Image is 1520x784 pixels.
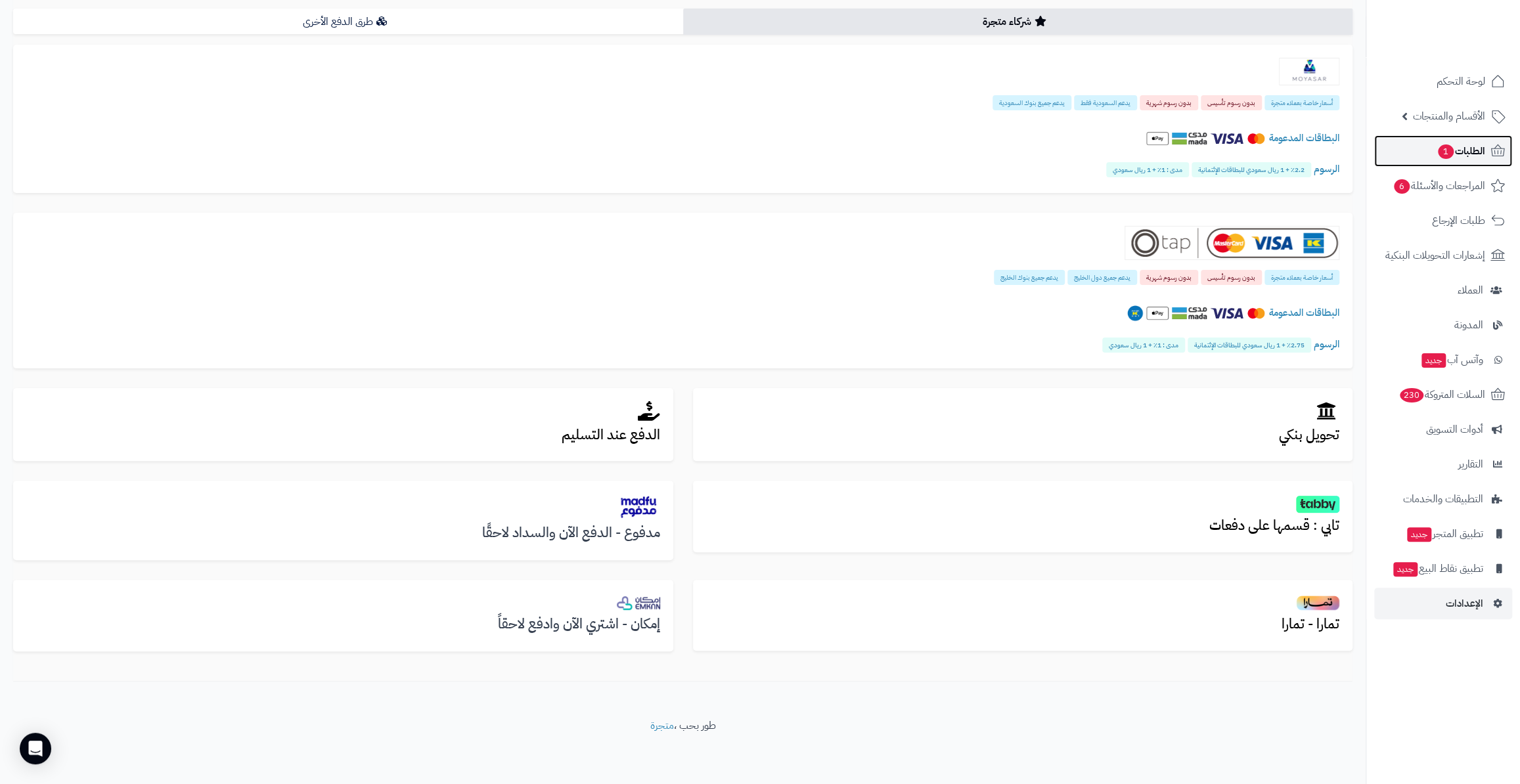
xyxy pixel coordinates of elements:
div: Open Intercom Messenger [20,733,51,764]
span: جديد [1407,527,1431,542]
a: أدوات التسويق [1374,414,1512,445]
span: الأقسام والمنتجات [1413,107,1485,125]
span: تطبيق المتجر [1406,525,1483,543]
a: تمارا - تمارا [693,580,1353,651]
span: بدون رسوم شهرية [1140,270,1198,285]
h3: مدفوع - الدفع الآن والسداد لاحقًا [26,525,660,540]
img: logo-2.png [1431,10,1508,37]
a: تطبيق المتجرجديد [1374,518,1512,550]
a: متجرة [650,718,674,733]
span: الطلبات [1437,142,1485,160]
h3: تابي : قسمها على دفعات [706,518,1340,533]
a: المدونة [1374,309,1512,341]
a: لوحة التحكم [1374,66,1512,97]
span: بدون رسوم شهرية [1140,95,1198,110]
a: وآتس آبجديد [1374,344,1512,376]
span: جديد [1421,353,1446,368]
a: السلات المتروكة230 [1374,379,1512,410]
span: التطبيقات والخدمات [1403,490,1483,508]
span: 1 [1438,144,1454,160]
img: emkan_bnpl.png [617,596,660,610]
span: 230 [1400,388,1424,403]
span: أسعار خاصة بعملاء متجرة [1264,95,1339,110]
img: Tap [1125,226,1339,260]
a: الطلبات1 [1374,135,1512,167]
h3: تمارا - تمارا [706,617,1340,632]
a: شركاء متجرة [683,9,1353,35]
span: لوحة التحكم [1437,72,1485,91]
span: بدون رسوم تأسيس [1201,270,1262,285]
a: Tap أسعار خاصة بعملاء متجرة بدون رسوم تأسيس بدون رسوم شهرية يدعم جميع دول الخليج يدعم جميع بنوك ا... [13,213,1352,368]
span: يدعم جميع دول الخليج [1067,270,1137,285]
img: tabby.png [1296,496,1339,513]
a: Moyasar أسعار خاصة بعملاء متجرة بدون رسوم تأسيس بدون رسوم شهرية يدعم السعودية فقط يدعم جميع بنوك ... [13,45,1352,193]
a: الإعدادات [1374,588,1512,619]
span: البطاقات المدعومة [1269,131,1339,145]
span: بدون رسوم تأسيس [1201,95,1262,110]
a: إشعارات التحويلات البنكية [1374,240,1512,271]
img: Moyasar [1279,58,1339,85]
span: السلات المتروكة [1398,385,1485,404]
span: مدى : 1٪ + 1 ريال سعودي [1102,338,1185,353]
span: 2.75٪ + 1 ريال سعودي للبطاقات الإئتمانية [1188,338,1311,353]
span: وآتس آب [1420,351,1483,369]
span: البطاقات المدعومة [1269,305,1339,320]
span: الرسوم [1314,337,1339,351]
span: طلبات الإرجاع [1432,211,1485,230]
h3: الدفع عند التسليم [26,427,660,443]
span: جديد [1393,562,1418,577]
a: التقارير [1374,448,1512,480]
span: إشعارات التحويلات البنكية [1385,246,1485,265]
a: تابي : قسمها على دفعات [693,481,1353,552]
span: 6 [1394,179,1410,194]
a: طلبات الإرجاع [1374,205,1512,236]
span: مدى : 1٪ + 1 ريال سعودي [1106,162,1189,177]
h3: تحويل بنكي [706,427,1340,443]
span: تطبيق نقاط البيع [1392,559,1483,578]
span: الرسوم [1314,162,1339,176]
span: أدوات التسويق [1426,420,1483,439]
a: تطبيق نقاط البيعجديد [1374,553,1512,584]
span: المدونة [1454,316,1483,334]
a: العملاء [1374,274,1512,306]
span: يدعم السعودية فقط [1074,95,1137,110]
span: يدعم جميع بنوك السعودية [993,95,1071,110]
a: التطبيقات والخدمات [1374,483,1512,515]
h3: إمكان - اشتري الآن وادفع لاحقاً [26,617,660,632]
a: المراجعات والأسئلة6 [1374,170,1512,202]
span: 2.2٪ + 1 ريال سعودي للبطاقات الإئتمانية [1192,162,1311,177]
span: المراجعات والأسئلة [1393,177,1485,195]
img: tamarapay.png [1296,595,1339,611]
span: التقارير [1458,455,1483,473]
a: طرق الدفع الأخرى [13,9,683,35]
span: الإعدادات [1446,594,1483,613]
a: الدفع عند التسليم [13,388,673,462]
a: تحويل بنكي [693,388,1353,462]
span: العملاء [1458,281,1483,299]
span: يدعم جميع بنوك الخليج [994,270,1065,285]
span: أسعار خاصة بعملاء متجرة [1264,270,1339,285]
img: madfu.png [617,494,660,519]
